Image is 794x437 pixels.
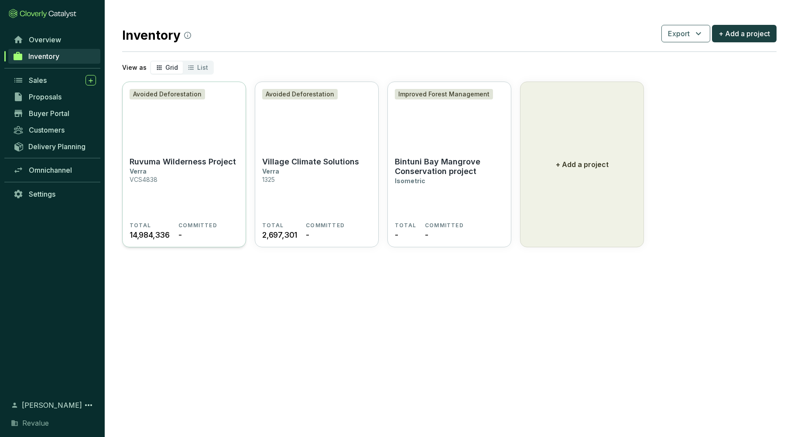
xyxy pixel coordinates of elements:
span: Revalue [22,418,49,428]
button: + Add a project [520,82,644,247]
span: - [395,229,398,241]
a: Inventory [8,49,100,64]
p: View as [122,63,147,72]
span: Buyer Portal [29,109,69,118]
a: Customers [9,123,100,137]
p: VCS4838 [130,176,157,183]
span: 2,697,301 [262,229,297,241]
p: Isometric [395,177,425,184]
span: [PERSON_NAME] [22,400,82,410]
span: Sales [29,76,47,85]
span: 14,984,336 [130,229,170,241]
h2: Inventory [122,26,191,44]
span: COMMITTED [306,222,345,229]
div: Improved Forest Management [395,89,493,99]
p: + Add a project [556,159,609,170]
span: Settings [29,190,55,198]
a: Bintuni Bay Mangrove Conservation projectImproved Forest ManagementBintuni Bay Mangrove Conservat... [387,82,511,247]
a: Village Climate SolutionsAvoided DeforestationVillage Climate SolutionsVerra1325TOTAL2,697,301COM... [255,82,379,247]
span: Proposals [29,92,62,101]
img: Bintuni Bay Mangrove Conservation project [388,82,511,152]
span: Delivery Planning [28,142,86,151]
span: - [178,229,182,241]
div: Avoided Deforestation [130,89,205,99]
span: List [197,64,208,71]
img: Ruvuma Wilderness Project [123,82,246,152]
span: + Add a project [719,28,770,39]
a: Proposals [9,89,100,104]
button: + Add a project [712,25,777,42]
span: Omnichannel [29,166,72,174]
button: Export [661,25,710,42]
span: - [425,229,428,241]
span: - [306,229,309,241]
span: Customers [29,126,65,134]
span: Inventory [28,52,59,61]
span: Export [668,28,690,39]
span: TOTAL [262,222,284,229]
p: Bintuni Bay Mangrove Conservation project [395,157,504,176]
a: Sales [9,73,100,88]
span: Grid [165,64,178,71]
a: Settings [9,187,100,201]
div: Avoided Deforestation [262,89,338,99]
span: COMMITTED [425,222,464,229]
a: Buyer Portal [9,106,100,121]
a: Ruvuma Wilderness ProjectAvoided DeforestationRuvuma Wilderness ProjectVerraVCS4838TOTAL14,984,33... [122,82,246,247]
div: segmented control [150,61,214,75]
p: 1325 [262,176,275,183]
p: Verra [262,167,279,175]
p: Village Climate Solutions [262,157,359,167]
p: Ruvuma Wilderness Project [130,157,236,167]
a: Overview [9,32,100,47]
a: Delivery Planning [9,139,100,154]
a: Omnichannel [9,163,100,178]
img: Village Climate Solutions [255,82,378,152]
span: TOTAL [395,222,416,229]
p: Verra [130,167,147,175]
span: COMMITTED [178,222,217,229]
span: TOTAL [130,222,151,229]
span: Overview [29,35,61,44]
